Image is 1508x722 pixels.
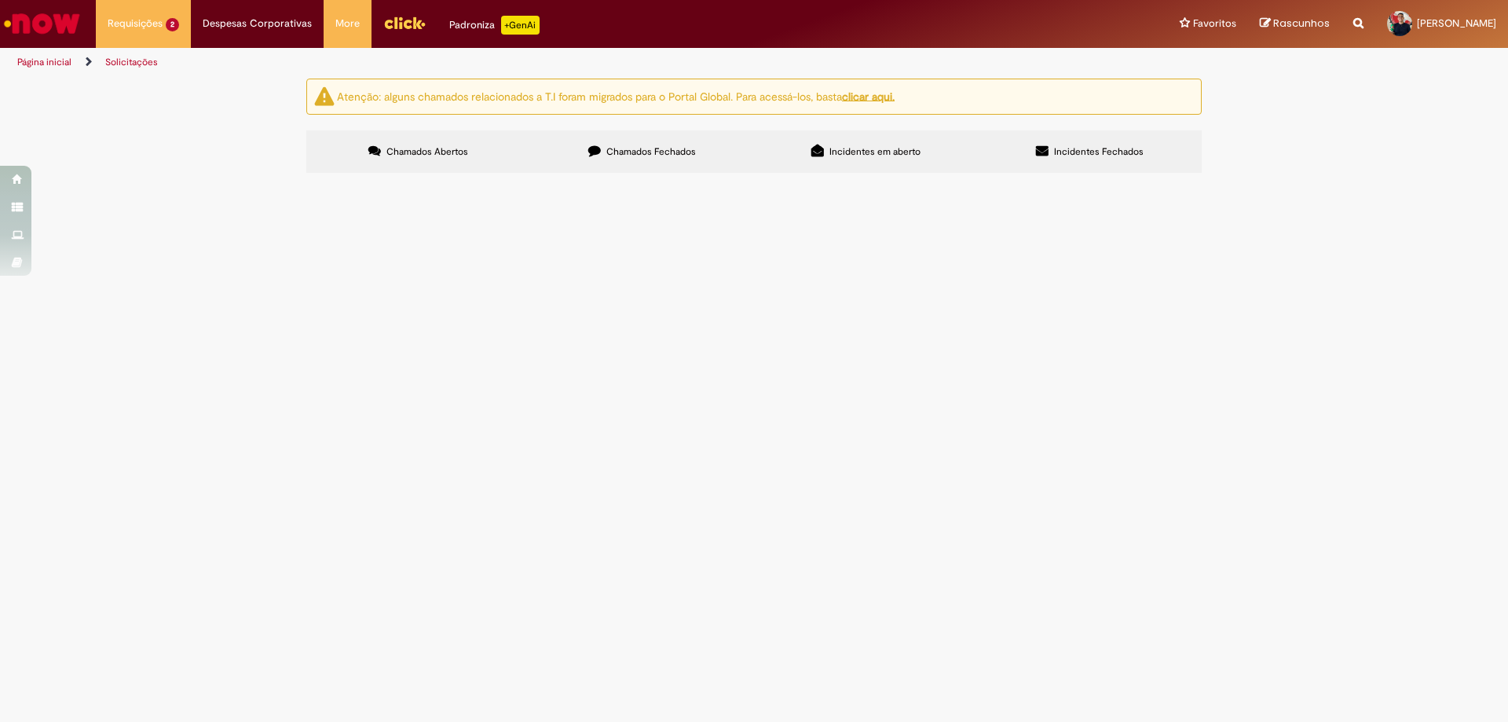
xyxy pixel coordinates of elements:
a: Solicitações [105,56,158,68]
a: Página inicial [17,56,71,68]
span: Chamados Abertos [386,145,468,158]
span: [PERSON_NAME] [1417,16,1496,30]
span: Despesas Corporativas [203,16,312,31]
span: Requisições [108,16,163,31]
span: Chamados Fechados [606,145,696,158]
span: Incidentes Fechados [1054,145,1144,158]
span: Favoritos [1193,16,1236,31]
span: More [335,16,360,31]
a: Rascunhos [1260,16,1330,31]
img: ServiceNow [2,8,82,39]
span: 2 [166,18,179,31]
a: clicar aqui. [842,89,895,103]
div: Padroniza [449,16,540,35]
img: click_logo_yellow_360x200.png [383,11,426,35]
p: +GenAi [501,16,540,35]
ul: Trilhas de página [12,48,994,77]
span: Incidentes em aberto [829,145,921,158]
span: Rascunhos [1273,16,1330,31]
ng-bind-html: Atenção: alguns chamados relacionados a T.I foram migrados para o Portal Global. Para acessá-los,... [337,89,895,103]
